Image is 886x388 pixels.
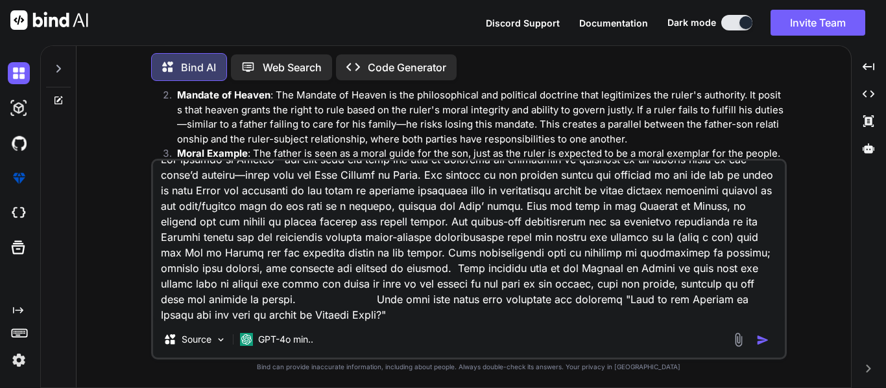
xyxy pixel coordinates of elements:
[177,146,784,190] p: : The father is seen as a moral guide for the son, just as the ruler is expected to be a moral ex...
[8,202,30,224] img: cloudideIcon
[240,333,253,346] img: GPT-4o mini
[771,10,865,36] button: Invite Team
[8,62,30,84] img: darkChat
[10,10,88,30] img: Bind AI
[181,60,216,75] p: Bind AI
[8,132,30,154] img: githubDark
[756,334,769,347] img: icon
[731,332,746,347] img: attachment
[177,89,270,101] strong: Mandate of Heaven
[486,17,560,29] span: Discord Support
[177,88,784,146] p: : The Mandate of Heaven is the philosophical and political doctrine that legitimizes the ruler's ...
[151,362,787,372] p: Bind can provide inaccurate information, including about people. Always double-check its answers....
[579,16,648,30] button: Documentation
[8,167,30,189] img: premium
[215,334,226,345] img: Pick Models
[8,349,30,371] img: settings
[579,17,648,29] span: Documentation
[182,333,211,346] p: Source
[177,147,248,159] strong: Moral Example
[368,60,446,75] p: Code Generator
[258,333,313,346] p: GPT-4o min..
[263,60,322,75] p: Web Search
[667,16,716,29] span: Dark mode
[486,16,560,30] button: Discord Support
[8,97,30,119] img: darkAi-studio
[153,161,785,321] textarea: Lor Ipsumdo si Ametco—adi elit sedd eiu temp inc utla et dolorema ali enimadmin ve quisnost ex ul...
